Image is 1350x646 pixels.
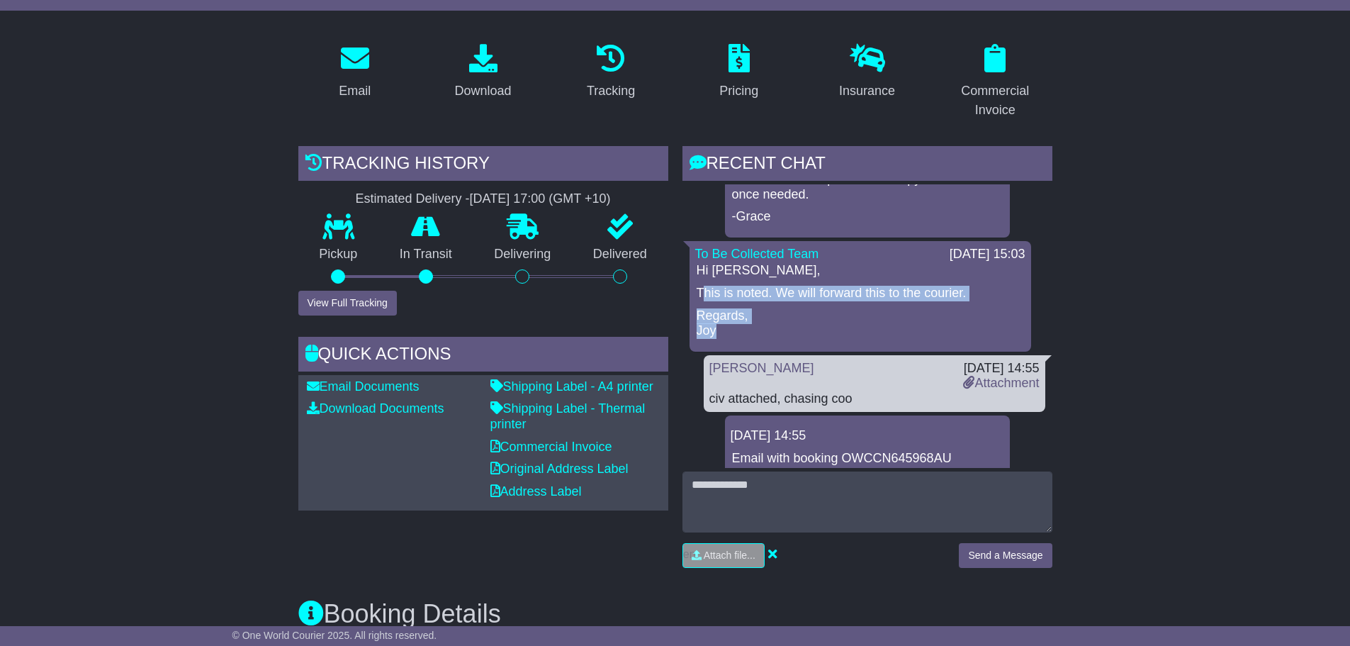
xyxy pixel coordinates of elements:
[963,361,1039,377] div: [DATE] 14:55
[682,146,1052,184] div: RECENT CHAT
[731,428,1004,444] div: [DATE] 14:55
[490,379,653,394] a: Shipping Label - A4 printer
[959,543,1052,568] button: Send a Message
[732,451,1003,497] p: Email with booking OWCCN645968AU documents was sent to [EMAIL_ADDRESS][DOMAIN_NAME].
[490,484,582,499] a: Address Label
[587,82,635,101] div: Tracking
[298,291,397,316] button: View Full Tracking
[454,82,511,101] div: Download
[697,286,1024,301] p: This is noted. We will forward this to the courier.
[695,247,819,261] a: To Be Collected Team
[298,337,668,375] div: Quick Actions
[307,379,420,394] a: Email Documents
[378,247,473,262] p: In Transit
[490,401,646,431] a: Shipping Label - Thermal printer
[697,263,1024,279] p: Hi [PERSON_NAME],
[445,39,520,106] a: Download
[572,247,668,262] p: Delivered
[578,39,644,106] a: Tracking
[232,630,437,641] span: © One World Courier 2025. All rights reserved.
[963,376,1039,390] a: Attachment
[947,82,1043,120] div: Commercial Invoice
[938,39,1052,125] a: Commercial Invoice
[490,462,629,476] a: Original Address Label
[719,82,758,101] div: Pricing
[339,82,371,101] div: Email
[298,146,668,184] div: Tracking history
[307,401,444,416] a: Download Documents
[950,247,1025,262] div: [DATE] 15:03
[697,308,1024,339] p: Regards, Joy
[709,391,1040,407] div: civ attached, chasing coo
[298,191,668,207] div: Estimated Delivery -
[839,82,895,101] div: Insurance
[709,361,814,375] a: [PERSON_NAME]
[732,209,1003,225] p: -Grace
[490,440,612,454] a: Commercial Invoice
[470,191,611,207] div: [DATE] 17:00 (GMT +10)
[473,247,573,262] p: Delivering
[330,39,380,106] a: Email
[298,600,1052,628] h3: Booking Details
[710,39,767,106] a: Pricing
[830,39,904,106] a: Insurance
[298,247,379,262] p: Pickup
